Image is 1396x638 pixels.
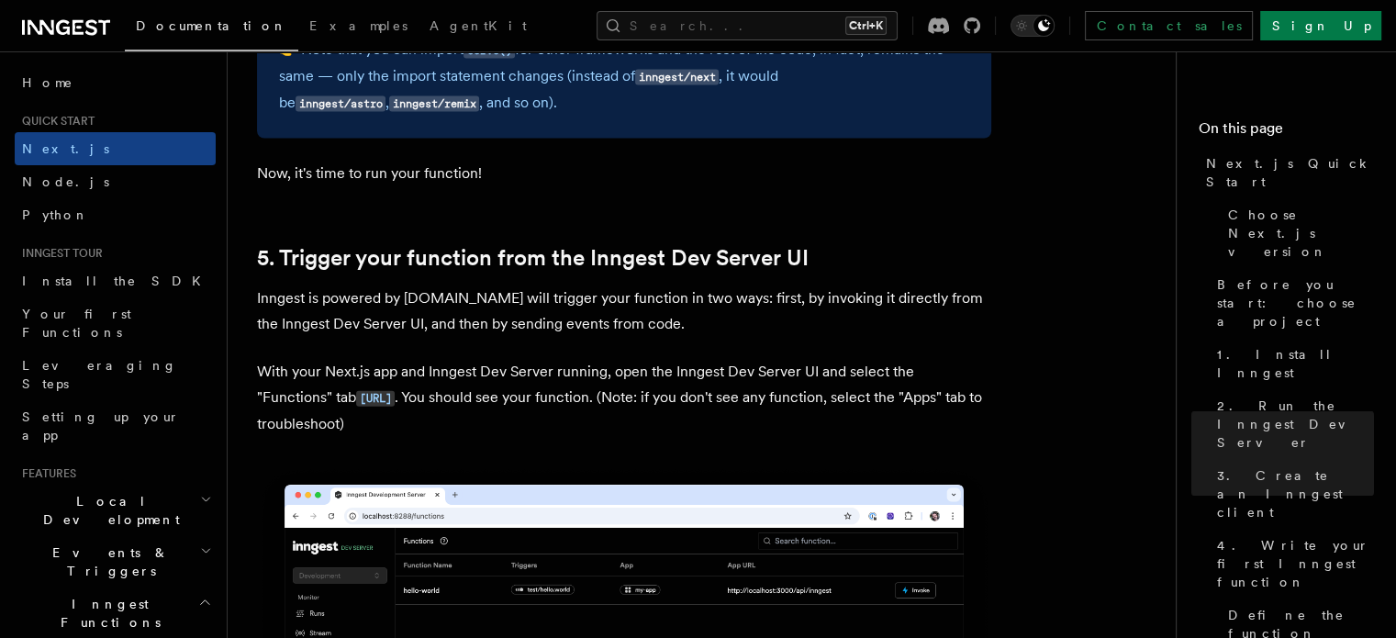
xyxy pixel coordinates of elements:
a: [URL] [356,388,395,406]
code: inngest/astro [296,96,385,112]
a: AgentKit [419,6,538,50]
p: 👉 Note that you can import for other frameworks and the rest of the code, in fact, remains the sa... [279,37,969,117]
a: 4. Write your first Inngest function [1210,529,1374,599]
span: Before you start: choose a project [1217,275,1374,330]
p: Now, it's time to run your function! [257,161,991,186]
span: Examples [309,18,408,33]
a: serve() [463,40,515,58]
code: inngest/remix [389,96,479,112]
span: Choose Next.js version [1228,206,1374,261]
button: Search...Ctrl+K [597,11,898,40]
a: Documentation [125,6,298,51]
a: Sign Up [1260,11,1381,40]
a: Next.js [15,132,216,165]
span: Node.js [22,174,109,189]
span: Your first Functions [22,307,131,340]
span: Inngest tour [15,246,103,261]
a: Leveraging Steps [15,349,216,400]
span: Inngest Functions [15,595,198,632]
p: With your Next.js app and Inngest Dev Server running, open the Inngest Dev Server UI and select t... [257,359,991,437]
span: 3. Create an Inngest client [1217,466,1374,521]
button: Events & Triggers [15,536,216,588]
span: Next.js [22,141,109,156]
span: Home [22,73,73,92]
code: inngest/next [635,70,719,85]
button: Local Development [15,485,216,536]
a: Before you start: choose a project [1210,268,1374,338]
span: Features [15,466,76,481]
span: 1. Install Inngest [1217,345,1374,382]
span: AgentKit [430,18,527,33]
a: Your first Functions [15,297,216,349]
span: Install the SDK [22,274,212,288]
span: Quick start [15,114,95,129]
span: Documentation [136,18,287,33]
span: 2. Run the Inngest Dev Server [1217,397,1374,452]
a: Setting up your app [15,400,216,452]
span: Events & Triggers [15,543,200,580]
a: 3. Create an Inngest client [1210,459,1374,529]
a: Contact sales [1085,11,1253,40]
span: 4. Write your first Inngest function [1217,536,1374,591]
a: 1. Install Inngest [1210,338,1374,389]
a: Choose Next.js version [1221,198,1374,268]
a: 5. Trigger your function from the Inngest Dev Server UI [257,245,809,271]
a: Python [15,198,216,231]
span: Leveraging Steps [22,358,177,391]
code: [URL] [356,391,395,407]
span: Next.js Quick Start [1206,154,1374,191]
span: Local Development [15,492,200,529]
p: Inngest is powered by [DOMAIN_NAME] will trigger your function in two ways: first, by invoking it... [257,285,991,337]
button: Toggle dark mode [1011,15,1055,37]
a: Home [15,66,216,99]
span: Python [22,207,89,222]
span: Setting up your app [22,409,180,442]
h4: On this page [1199,118,1374,147]
a: Next.js Quick Start [1199,147,1374,198]
a: 2. Run the Inngest Dev Server [1210,389,1374,459]
kbd: Ctrl+K [845,17,887,35]
a: Install the SDK [15,264,216,297]
a: Node.js [15,165,216,198]
a: Examples [298,6,419,50]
